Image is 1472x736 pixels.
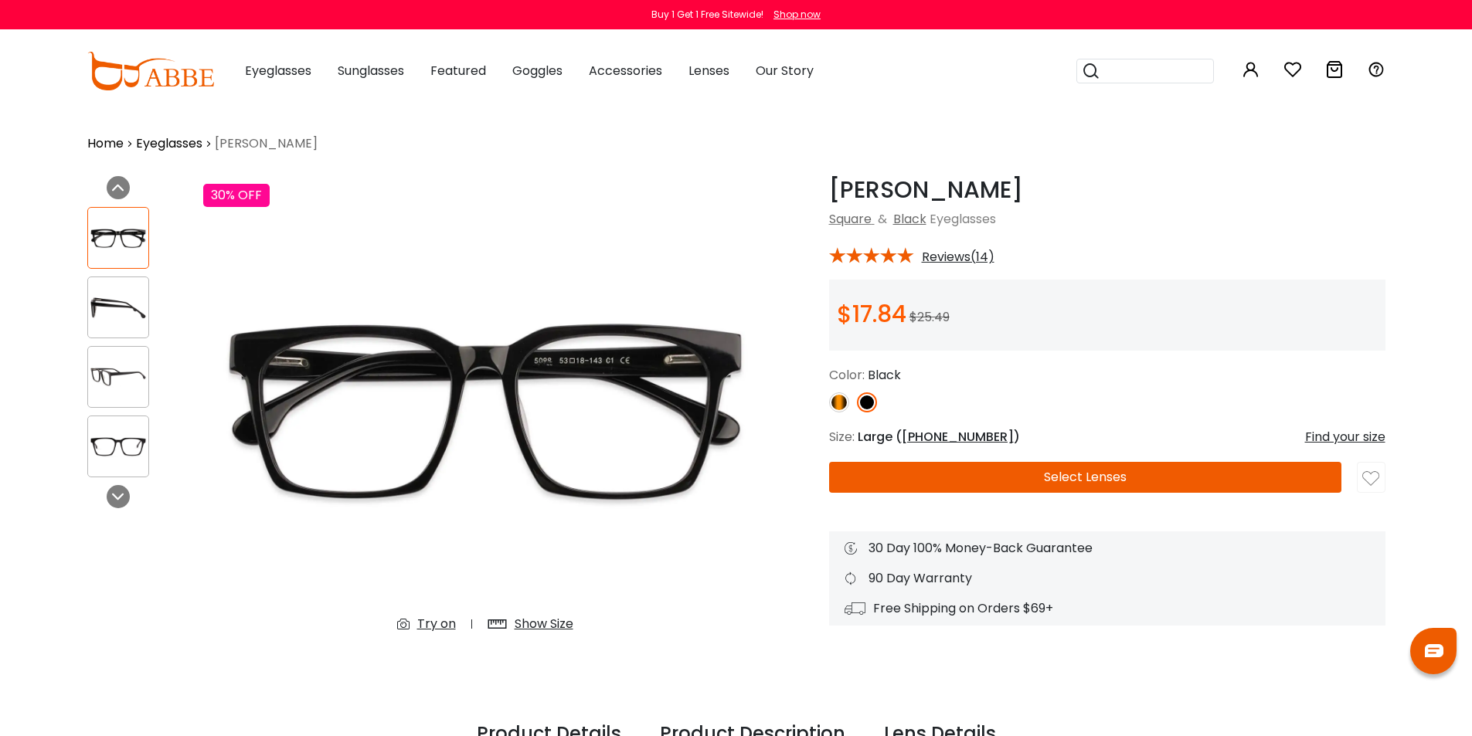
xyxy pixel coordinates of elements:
[902,428,1014,446] span: [PHONE_NUMBER]
[773,8,821,22] div: Shop now
[845,569,1370,588] div: 90 Day Warranty
[515,615,573,633] div: Show Size
[203,176,767,646] img: Gilbert Black Acetate Eyeglasses , UniversalBridgeFit Frames from ABBE Glasses
[136,134,202,153] a: Eyeglasses
[829,462,1341,493] button: Select Lenses
[829,176,1385,204] h1: [PERSON_NAME]
[512,62,563,80] span: Goggles
[88,362,148,392] img: Gilbert Black Acetate Eyeglasses , UniversalBridgeFit Frames from ABBE Glasses
[829,210,872,228] a: Square
[338,62,404,80] span: Sunglasses
[829,366,865,384] span: Color:
[430,62,486,80] span: Featured
[651,8,763,22] div: Buy 1 Get 1 Free Sitewide!
[766,8,821,21] a: Shop now
[909,308,950,326] span: $25.49
[868,366,901,384] span: Black
[1425,644,1443,657] img: chat
[215,134,318,153] span: [PERSON_NAME]
[858,428,1020,446] span: Large ( )
[688,62,729,80] span: Lenses
[1362,470,1379,487] img: like
[88,432,148,462] img: Gilbert Black Acetate Eyeglasses , UniversalBridgeFit Frames from ABBE Glasses
[87,52,214,90] img: abbeglasses.com
[203,184,270,207] div: 30% OFF
[837,297,906,331] span: $17.84
[1305,428,1385,446] div: Find your size
[756,62,814,80] span: Our Story
[589,62,662,80] span: Accessories
[930,210,996,228] span: Eyeglasses
[88,223,148,253] img: Gilbert Black Acetate Eyeglasses , UniversalBridgeFit Frames from ABBE Glasses
[87,134,124,153] a: Home
[829,428,855,446] span: Size:
[245,62,311,80] span: Eyeglasses
[845,599,1370,618] div: Free Shipping on Orders $69+
[845,539,1370,558] div: 30 Day 100% Money-Back Guarantee
[893,210,926,228] a: Black
[417,615,456,633] div: Try on
[88,293,148,323] img: Gilbert Black Acetate Eyeglasses , UniversalBridgeFit Frames from ABBE Glasses
[875,210,890,228] span: &
[922,250,994,264] span: Reviews(14)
